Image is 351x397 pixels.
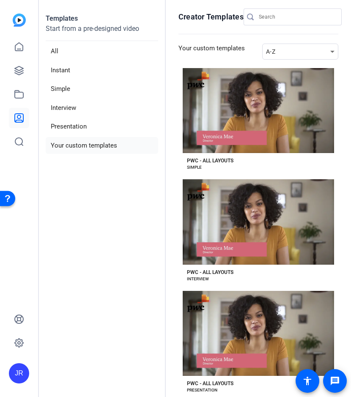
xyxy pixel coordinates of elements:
span: A-Z [266,48,275,55]
div: PWC - ALL LAYOUTS [187,157,233,164]
div: PWC - ALL LAYOUTS [187,380,233,387]
li: All [46,43,158,60]
button: Template image [183,68,334,153]
li: Instant [46,62,158,79]
h3: Your custom templates [178,44,245,60]
strong: Templates [46,14,78,22]
input: Search [259,12,335,22]
li: Interview [46,99,158,117]
li: Presentation [46,118,158,135]
img: blue-gradient.svg [13,14,26,27]
button: Template image [183,179,334,264]
li: Your custom templates [46,137,158,154]
button: Template image [183,291,334,376]
h1: Creator Templates [178,12,244,22]
div: PRESENTATION [187,387,217,394]
li: Simple [46,80,158,98]
p: Start from a pre-designed video [46,24,158,41]
mat-icon: message [330,376,340,386]
div: INTERVIEW [187,276,209,282]
div: SIMPLE [187,164,202,171]
div: JR [9,363,29,383]
div: PWC - ALL LAYOUTS [187,269,233,276]
mat-icon: accessibility [302,376,313,386]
